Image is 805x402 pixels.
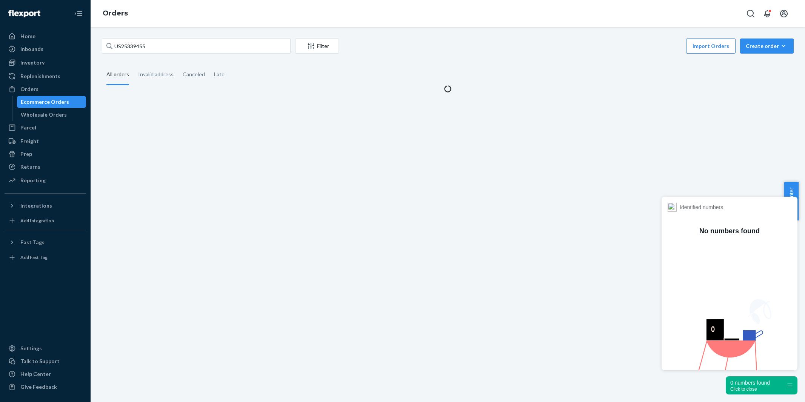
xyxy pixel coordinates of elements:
a: Freight [5,135,86,147]
button: Fast Tags [5,236,86,248]
a: Prep [5,148,86,160]
a: Replenishments [5,70,86,82]
ol: breadcrumbs [97,3,134,25]
button: Filter [295,39,339,54]
div: Help Center [20,370,51,378]
a: Reporting [5,174,86,186]
div: All orders [106,65,129,85]
a: Settings [5,342,86,354]
button: Import Orders [686,39,736,54]
div: Integrations [20,202,52,209]
input: Search orders [102,39,291,54]
button: Give Feedback [5,381,86,393]
a: Orders [103,9,128,17]
div: Canceled [183,65,205,84]
a: Add Fast Tag [5,251,86,263]
div: Wholesale Orders [21,111,67,119]
div: Add Integration [20,217,54,224]
a: Orders [5,83,86,95]
div: Orders [20,85,38,93]
button: Create order [740,39,794,54]
div: Inventory [20,59,45,66]
div: Talk to Support [20,357,60,365]
img: Flexport logo [8,10,40,17]
div: Reporting [20,177,46,184]
div: Filter [296,42,339,50]
div: Returns [20,163,40,171]
button: Close Navigation [71,6,86,21]
div: Replenishments [20,72,60,80]
button: Open Search Box [743,6,758,21]
a: Help Center [5,368,86,380]
a: Wholesale Orders [17,109,86,121]
a: Ecommerce Orders [17,96,86,108]
a: Home [5,30,86,42]
a: Add Integration [5,215,86,227]
div: Invalid address [138,65,174,84]
div: Give Feedback [20,383,57,391]
a: Inbounds [5,43,86,55]
button: Integrations [5,200,86,212]
a: Returns [5,161,86,173]
div: Late [214,65,225,84]
div: Create order [746,42,788,50]
div: Fast Tags [20,239,45,246]
a: Parcel [5,122,86,134]
button: Help Center [784,182,799,220]
div: Settings [20,345,42,352]
div: Inbounds [20,45,43,53]
button: Open notifications [760,6,775,21]
div: Prep [20,150,32,158]
div: Parcel [20,124,36,131]
a: Inventory [5,57,86,69]
div: Add Fast Tag [20,254,48,260]
div: Freight [20,137,39,145]
div: Home [20,32,35,40]
button: Open account menu [776,6,791,21]
div: Ecommerce Orders [21,98,69,106]
a: Talk to Support [5,355,86,367]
